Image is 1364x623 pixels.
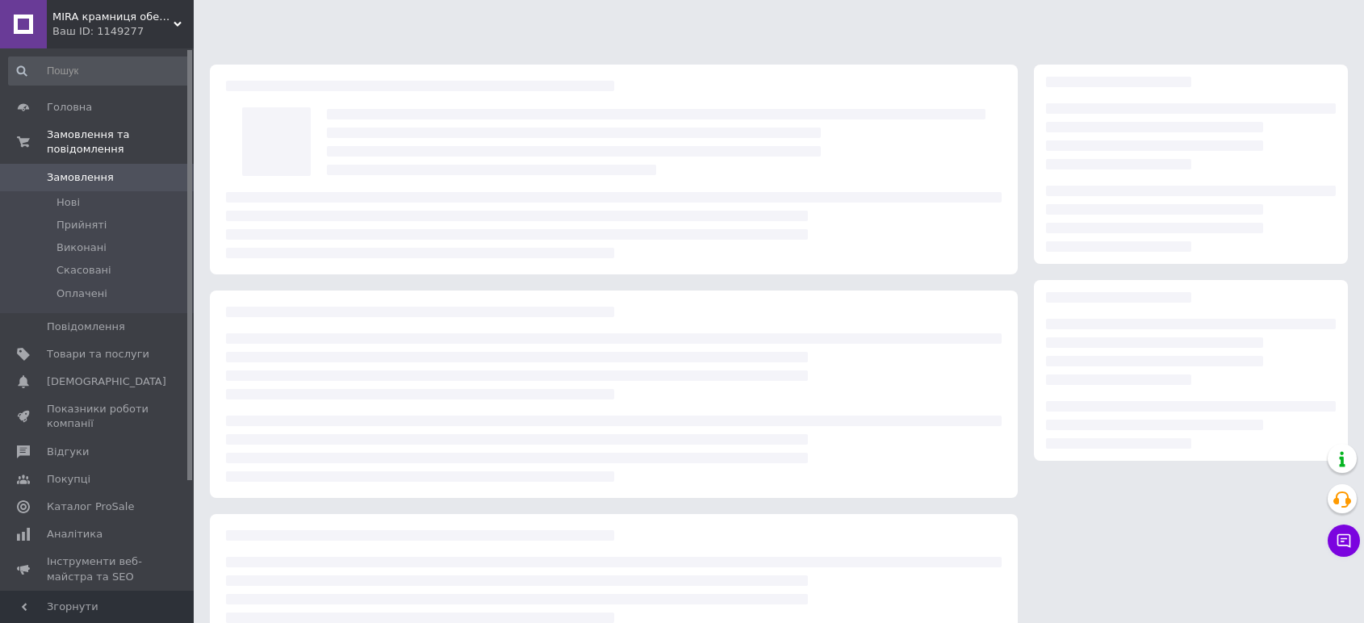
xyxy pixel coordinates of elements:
[47,472,90,487] span: Покупці
[56,240,107,255] span: Виконані
[47,445,89,459] span: Відгуки
[47,527,103,541] span: Аналітика
[47,170,114,185] span: Замовлення
[52,24,194,39] div: Ваш ID: 1149277
[47,128,194,157] span: Замовлення та повідомлення
[47,554,149,583] span: Інструменти веб-майстра та SEO
[47,320,125,334] span: Повідомлення
[47,500,134,514] span: Каталог ProSale
[47,100,92,115] span: Головна
[8,56,190,86] input: Пошук
[47,402,149,431] span: Показники роботи компанії
[47,374,166,389] span: [DEMOGRAPHIC_DATA]
[56,263,111,278] span: Скасовані
[56,218,107,232] span: Прийняті
[1328,525,1360,557] button: Чат з покупцем
[56,195,80,210] span: Нові
[56,286,107,301] span: Оплачені
[47,347,149,362] span: Товари та послуги
[52,10,174,24] span: MIRA крамниця оберегів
